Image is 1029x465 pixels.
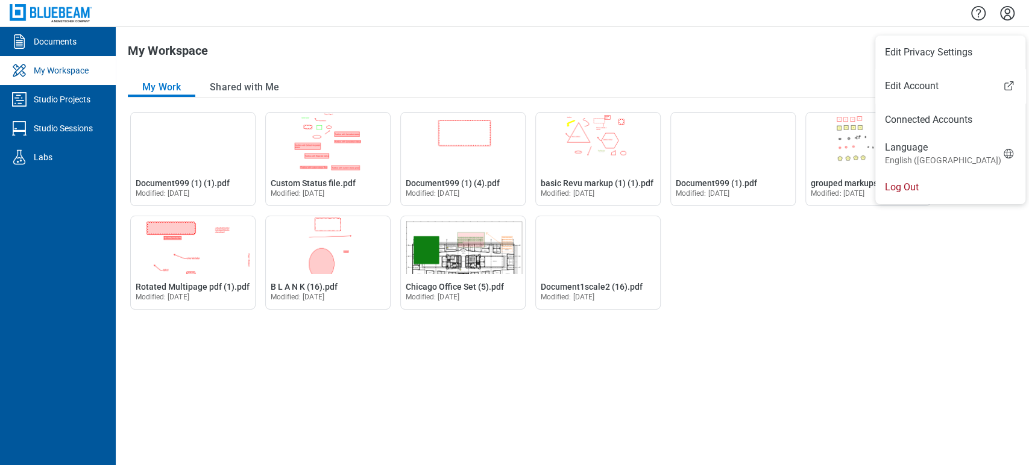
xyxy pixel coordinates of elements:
span: Document1scale2 (16).pdf [541,282,643,292]
span: Modified: [DATE] [271,189,324,198]
li: Log Out [875,170,1025,204]
button: Settings [998,3,1017,23]
div: Open Document999 (1) (1).pdf in Editor [130,112,256,206]
div: Open grouped markups from toolsets.pdf in Editor [805,112,931,206]
img: Bluebeam, Inc. [10,4,92,22]
img: grouped markups from toolsets.pdf [806,113,930,170]
span: grouped markups from toolsets.pdf [811,178,946,188]
svg: Labs [10,148,29,167]
img: Rotated Multipage pdf (1).pdf [131,216,255,274]
img: Document999 (1) (1).pdf [131,113,255,170]
img: Document1scale2 (16).pdf [536,216,660,274]
img: Custom Status file.pdf [266,113,390,170]
span: Modified: [DATE] [811,189,864,198]
span: Modified: [DATE] [406,293,459,301]
li: Edit Privacy Settings [875,36,1025,69]
div: Labs [34,151,52,163]
span: Document999 (1) (1).pdf [136,178,230,188]
img: Document999 (1).pdf [671,113,795,170]
img: Document999 (1) (4).pdf [401,113,525,170]
div: My Workspace [34,64,89,76]
span: Document999 (1).pdf [676,178,757,188]
svg: Documents [10,32,29,51]
div: Open Document1scale2 (16).pdf in Editor [535,216,661,310]
span: basic Revu markup (1) (1).pdf [541,178,653,188]
h1: My Workspace [128,44,208,63]
img: B L A N K (16).pdf [266,216,390,274]
div: Open Document999 (1) (4).pdf in Editor [400,112,526,206]
span: Modified: [DATE] [271,293,324,301]
span: Modified: [DATE] [136,189,189,198]
a: Connected Accounts [885,113,1016,127]
span: Custom Status file.pdf [271,178,356,188]
div: Open Document999 (1).pdf in Editor [670,112,796,206]
div: Language [885,141,1001,166]
div: Open Rotated Multipage pdf (1).pdf in Editor [130,216,256,310]
img: Chicago Office Set (5).pdf [401,216,525,274]
span: Modified: [DATE] [406,189,459,198]
span: B L A N K (16).pdf [271,282,338,292]
span: Modified: [DATE] [541,189,594,198]
svg: My Workspace [10,61,29,80]
div: Studio Sessions [34,122,93,134]
img: basic Revu markup (1) (1).pdf [536,113,660,170]
span: Modified: [DATE] [541,293,594,301]
span: Modified: [DATE] [136,293,189,301]
div: Open Custom Status file.pdf in Editor [265,112,391,206]
span: Chicago Office Set (5).pdf [406,282,504,292]
div: Open B L A N K (16).pdf in Editor [265,216,391,310]
div: Documents [34,36,77,48]
svg: Studio Sessions [10,119,29,138]
a: Edit Account [875,79,1025,93]
div: Open basic Revu markup (1) (1).pdf in Editor [535,112,661,206]
span: Modified: [DATE] [676,189,729,198]
small: English ([GEOGRAPHIC_DATA]) [885,154,1001,166]
div: Studio Projects [34,93,90,105]
button: Shared with Me [195,78,294,97]
svg: Studio Projects [10,90,29,109]
div: Open Chicago Office Set (5).pdf in Editor [400,216,526,310]
ul: Menu [875,36,1025,204]
span: Rotated Multipage pdf (1).pdf [136,282,250,292]
button: My Work [128,78,195,97]
span: Document999 (1) (4).pdf [406,178,500,188]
